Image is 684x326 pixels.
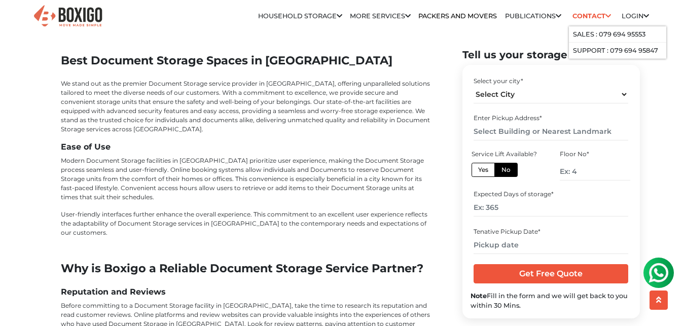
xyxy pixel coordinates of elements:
img: whatsapp-icon.svg [10,10,30,30]
div: Floor No [560,149,630,158]
h2: Best Document Storage Spaces in [GEOGRAPHIC_DATA] [61,54,431,67]
div: Service Lift Available? [472,149,542,158]
a: Login [622,12,649,20]
div: Tenative Pickup Date [474,227,628,236]
a: Contact [569,8,614,24]
h2: Why is Boxigo a Reliable Document Storage Service Partner? [61,262,431,275]
h2: Tell us your storage needs? [462,49,640,61]
div: Enter Pickup Address [474,114,628,123]
a: Household Storage [258,12,342,20]
button: scroll up [650,291,668,310]
p: User-friendly interfaces further enhance the overall experience. This commitment to an excellent ... [61,210,431,237]
a: Packers and Movers [418,12,497,20]
p: We stand out as the premier Document Storage service provider in [GEOGRAPHIC_DATA], offering unpa... [61,79,431,134]
b: Note [471,292,487,299]
label: No [494,162,518,176]
label: Yes [472,162,495,176]
input: Pickup date [474,236,628,253]
img: Boxigo [32,4,103,29]
a: More services [350,12,411,20]
input: Get Free Quote [474,264,628,283]
input: Ex: 4 [560,162,630,180]
div: Select your city [474,76,628,85]
a: Support : 079 694 95847 [573,47,658,54]
div: Fill in the form and we will get back to you within 30 Mins. [471,291,632,310]
div: Expected Days of storage [474,190,628,199]
a: Sales : 079 694 95553 [573,30,645,38]
a: Publications [505,12,561,20]
h3: Ease of Use [61,142,431,152]
h3: Reputation and Reviews [61,287,431,297]
p: Modern Document Storage facilities in [GEOGRAPHIC_DATA] prioritize user experience, making the Do... [61,156,431,202]
input: Ex: 365 [474,199,628,216]
input: Select Building or Nearest Landmark [474,123,628,140]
